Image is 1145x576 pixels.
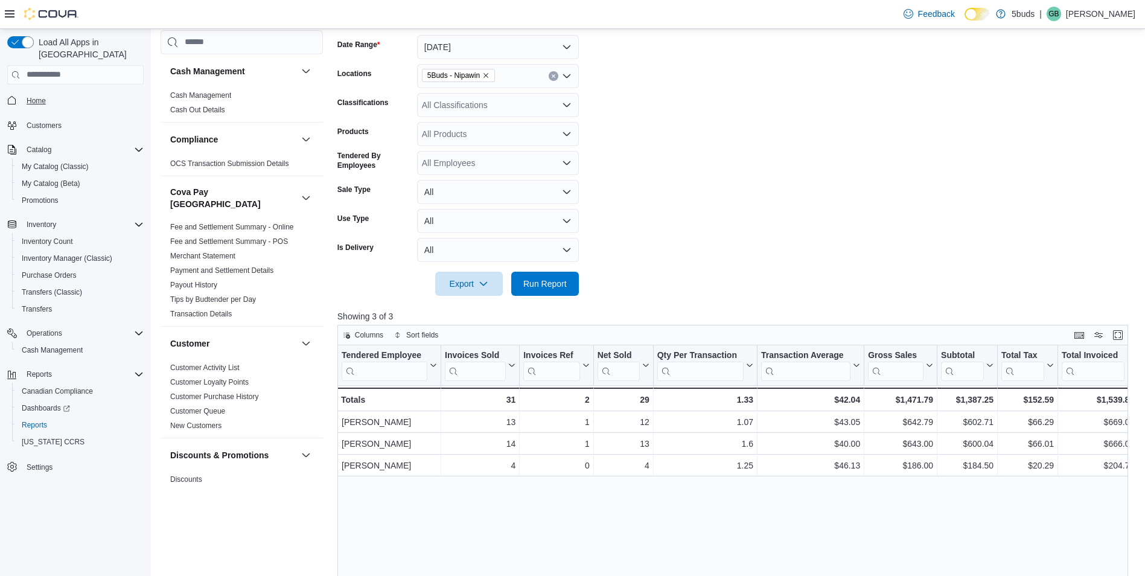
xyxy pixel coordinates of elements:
[941,350,984,380] div: Subtotal
[161,360,323,438] div: Customer
[170,237,288,246] a: Fee and Settlement Summary - POS
[1062,392,1134,407] div: $1,539.84
[170,133,296,146] button: Compliance
[657,392,753,407] div: 1.33
[965,8,990,21] input: Dark Mode
[868,437,933,451] div: $643.00
[523,350,579,361] div: Invoices Ref
[17,176,85,191] a: My Catalog (Beta)
[22,217,61,232] button: Inventory
[17,401,144,415] span: Dashboards
[1062,415,1134,429] div: $669.00
[22,304,52,314] span: Transfers
[22,142,144,157] span: Catalog
[2,325,148,342] button: Operations
[12,175,148,192] button: My Catalog (Beta)
[22,403,70,413] span: Dashboards
[562,71,572,81] button: Open list of options
[12,158,148,175] button: My Catalog (Classic)
[170,392,259,401] a: Customer Purchase History
[7,87,144,507] nav: Complex example
[337,127,369,136] label: Products
[657,458,753,473] div: 1.25
[22,326,144,341] span: Operations
[12,434,148,450] button: [US_STATE] CCRS
[170,295,256,304] a: Tips by Budtender per Day
[12,400,148,417] a: Dashboards
[523,350,579,380] div: Invoices Ref
[1001,350,1054,380] button: Total Tax
[422,69,495,82] span: 5Buds - Nipawin
[337,243,374,252] label: Is Delivery
[2,117,148,134] button: Customers
[170,251,235,261] span: Merchant Statement
[417,180,579,204] button: All
[17,285,87,299] a: Transfers (Classic)
[337,98,389,107] label: Classifications
[170,363,240,372] a: Customer Activity List
[22,196,59,205] span: Promotions
[17,418,52,432] a: Reports
[2,141,148,158] button: Catalog
[868,392,933,407] div: $1,471.79
[657,350,743,380] div: Qty Per Transaction
[170,186,296,210] button: Cova Pay [GEOGRAPHIC_DATA]
[597,350,649,380] button: Net Sold
[445,350,506,380] div: Invoices Sold
[442,272,496,296] span: Export
[17,268,81,283] a: Purchase Orders
[12,267,148,284] button: Purchase Orders
[511,272,579,296] button: Run Report
[17,285,144,299] span: Transfers (Classic)
[12,383,148,400] button: Canadian Compliance
[868,415,933,429] div: $642.79
[337,69,372,78] label: Locations
[337,214,369,223] label: Use Type
[17,302,57,316] a: Transfers
[161,156,323,176] div: Compliance
[406,330,438,340] span: Sort fields
[417,209,579,233] button: All
[868,350,923,361] div: Gross Sales
[22,142,56,157] button: Catalog
[22,93,144,108] span: Home
[22,118,144,133] span: Customers
[941,350,994,380] button: Subtotal
[445,350,506,361] div: Invoices Sold
[170,106,225,114] a: Cash Out Details
[2,216,148,233] button: Inventory
[1062,437,1134,451] div: $666.05
[1062,350,1124,380] div: Total Invoiced
[342,415,437,429] div: [PERSON_NAME]
[1062,350,1134,380] button: Total Invoiced
[341,392,437,407] div: Totals
[161,220,323,326] div: Cova Pay [GEOGRAPHIC_DATA]
[598,415,649,429] div: 12
[170,222,294,232] span: Fee and Settlement Summary - Online
[523,392,589,407] div: 2
[523,437,589,451] div: 1
[170,91,231,100] a: Cash Management
[941,458,994,473] div: $184.50
[170,421,222,430] a: New Customers
[170,407,225,415] a: Customer Queue
[562,129,572,139] button: Open list of options
[868,458,933,473] div: $186.00
[299,64,313,78] button: Cash Management
[22,367,57,382] button: Reports
[899,2,960,26] a: Feedback
[761,415,860,429] div: $43.05
[598,437,649,451] div: 13
[170,65,296,77] button: Cash Management
[1039,7,1042,21] p: |
[941,392,994,407] div: $1,387.25
[2,366,148,383] button: Reports
[22,459,144,474] span: Settings
[1062,350,1124,361] div: Total Invoiced
[22,437,85,447] span: [US_STATE] CCRS
[338,328,388,342] button: Columns
[27,328,62,338] span: Operations
[27,220,56,229] span: Inventory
